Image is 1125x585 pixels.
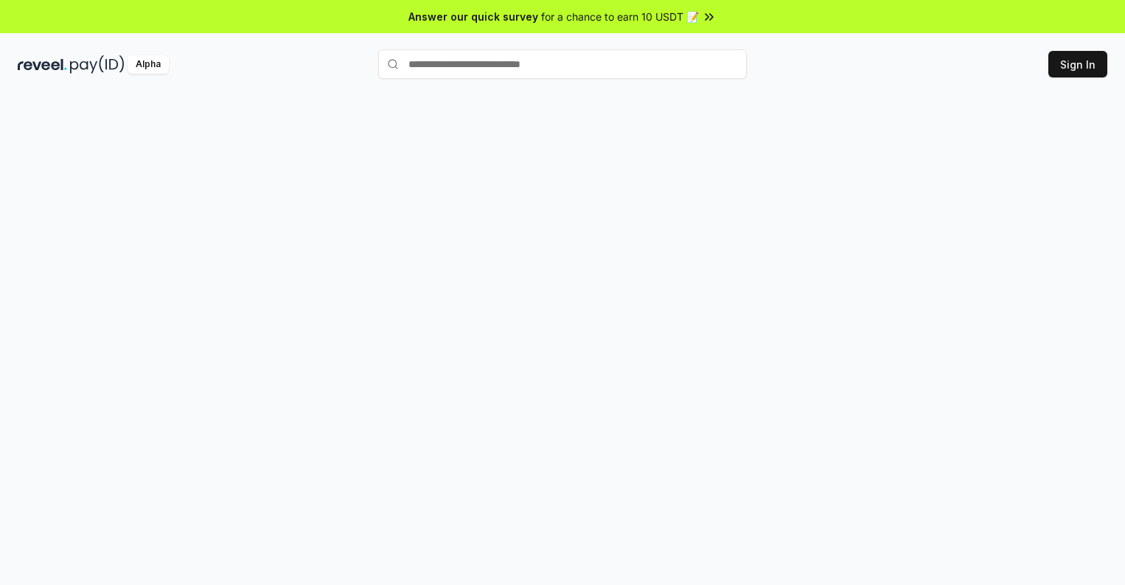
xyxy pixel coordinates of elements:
[541,9,699,24] span: for a chance to earn 10 USDT 📝
[128,55,169,74] div: Alpha
[408,9,538,24] span: Answer our quick survey
[70,55,125,74] img: pay_id
[1048,51,1107,77] button: Sign In
[18,55,67,74] img: reveel_dark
